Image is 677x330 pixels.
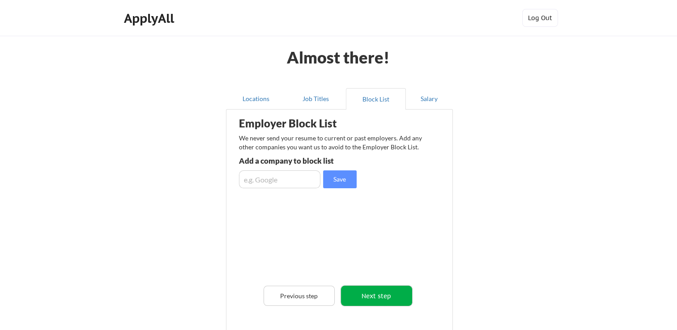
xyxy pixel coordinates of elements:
button: Salary [406,88,453,110]
button: Previous step [264,286,335,306]
div: Add a company to block list [239,157,370,165]
button: Save [323,170,357,188]
button: Locations [226,88,286,110]
div: Almost there! [276,49,400,65]
div: We never send your resume to current or past employers. Add any other companies you want us to av... [239,134,427,151]
button: Next step [341,286,412,306]
input: e.g. Google [239,170,320,188]
button: Log Out [522,9,558,27]
div: ApplyAll [124,11,177,26]
div: Employer Block List [239,118,379,129]
button: Block List [346,88,406,110]
button: Job Titles [286,88,346,110]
